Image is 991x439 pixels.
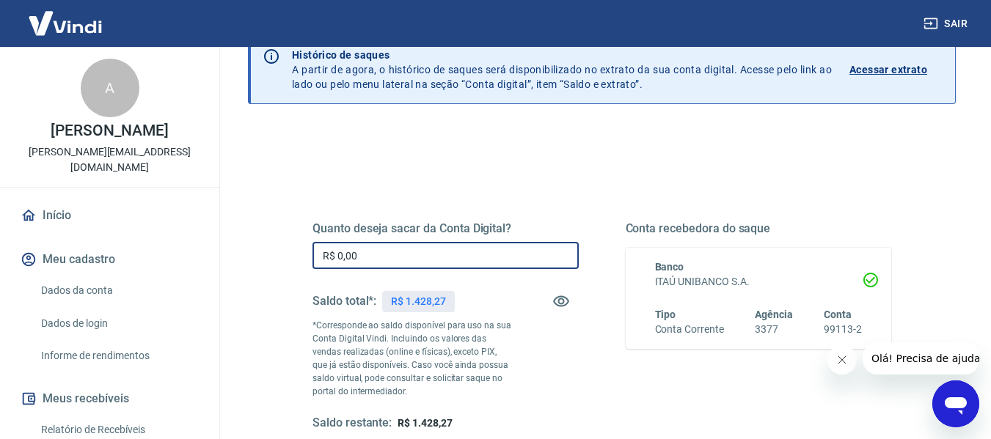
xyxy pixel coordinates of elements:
p: [PERSON_NAME][EMAIL_ADDRESS][DOMAIN_NAME] [12,144,208,175]
iframe: Botão para abrir a janela de mensagens [932,380,979,427]
p: Histórico de saques [292,48,832,62]
span: Tipo [655,309,676,320]
h6: Conta Corrente [655,322,724,337]
span: Olá! Precisa de ajuda? [9,10,123,22]
h5: Quanto deseja sacar da Conta Digital? [312,221,579,236]
p: A partir de agora, o histórico de saques será disponibilizado no extrato da sua conta digital. Ac... [292,48,832,92]
span: Conta [824,309,852,320]
div: A [81,59,139,117]
p: *Corresponde ao saldo disponível para uso na sua Conta Digital Vindi. Incluindo os valores das ve... [312,319,512,398]
h6: ITAÚ UNIBANCO S.A. [655,274,863,289]
h6: 3377 [755,322,793,337]
a: Dados da conta [35,276,202,306]
h5: Saldo total*: [312,294,376,309]
p: Acessar extrato [849,62,927,77]
a: Dados de login [35,309,202,339]
span: Banco [655,261,684,273]
h6: 99113-2 [824,322,862,337]
a: Acessar extrato [849,48,943,92]
span: Agência [755,309,793,320]
p: R$ 1.428,27 [391,294,445,309]
p: [PERSON_NAME] [51,123,168,139]
span: R$ 1.428,27 [398,417,452,429]
button: Meus recebíveis [18,383,202,415]
button: Sair [921,10,973,37]
a: Informe de rendimentos [35,341,202,371]
h5: Conta recebedora do saque [626,221,892,236]
iframe: Mensagem da empresa [863,342,979,375]
img: Vindi [18,1,113,45]
iframe: Fechar mensagem [827,345,857,375]
a: Início [18,199,202,232]
h5: Saldo restante: [312,416,392,431]
button: Meu cadastro [18,243,202,276]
